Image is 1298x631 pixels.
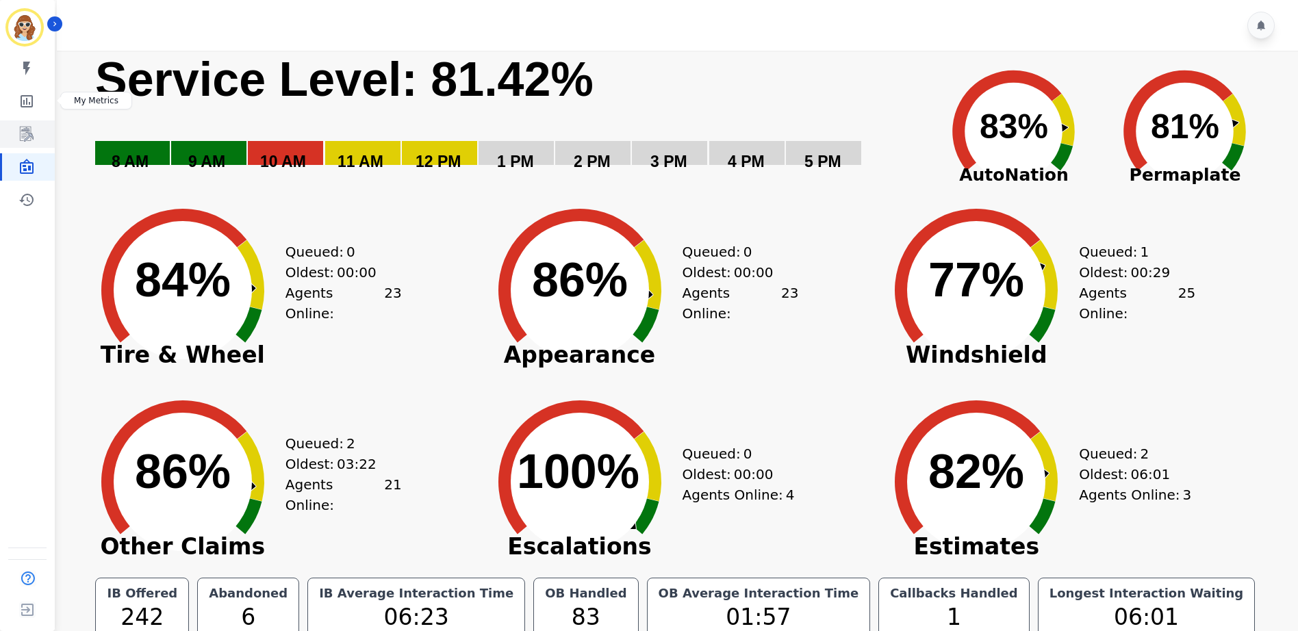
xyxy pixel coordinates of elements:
div: Agents Online: [683,485,799,505]
text: 1 PM [497,153,534,170]
text: 8 AM [112,153,149,170]
text: 4 PM [728,153,765,170]
span: 0 [346,242,355,262]
span: 21 [384,474,401,515]
span: 2 [1140,443,1149,464]
text: 84% [135,253,231,307]
div: Agents Online: [1079,485,1195,505]
span: 00:00 [337,262,377,283]
div: IB Average Interaction Time [316,587,516,600]
span: 23 [781,283,798,324]
div: OB Handled [542,587,629,600]
div: Oldest: [1079,262,1182,283]
div: Callbacks Handled [887,587,1021,600]
div: Queued: [1079,443,1182,464]
div: Oldest: [683,464,785,485]
span: Other Claims [80,540,285,554]
img: Bordered avatar [8,11,41,44]
text: 82% [928,445,1024,498]
span: Windshield [874,348,1079,362]
div: IB Offered [104,587,180,600]
div: Oldest: [285,454,388,474]
span: Estimates [874,540,1079,554]
span: 4 [786,485,795,505]
text: 3 PM [650,153,687,170]
text: 100% [517,445,639,498]
span: 25 [1178,283,1195,324]
span: 00:29 [1131,262,1171,283]
span: 00:00 [734,464,774,485]
div: Oldest: [285,262,388,283]
text: 86% [532,253,628,307]
div: Longest Interaction Waiting [1047,587,1247,600]
text: 83% [980,107,1048,146]
div: OB Average Interaction Time [656,587,862,600]
text: 86% [135,445,231,498]
text: 5 PM [804,153,841,170]
text: 77% [928,253,1024,307]
div: Queued: [285,433,388,454]
text: 11 AM [338,153,383,170]
span: 3 [1182,485,1191,505]
span: 03:22 [337,454,377,474]
text: 81% [1151,107,1219,146]
text: 12 PM [416,153,461,170]
text: 2 PM [574,153,611,170]
text: 9 AM [188,153,225,170]
div: Queued: [683,443,785,464]
span: Tire & Wheel [80,348,285,362]
div: Queued: [1079,242,1182,262]
span: Permaplate [1099,162,1271,188]
span: 06:01 [1131,464,1171,485]
div: Queued: [285,242,388,262]
span: Appearance [477,348,683,362]
span: 2 [346,433,355,454]
text: 10 AM [260,153,306,170]
span: 0 [743,242,752,262]
span: AutoNation [928,162,1099,188]
span: 1 [1140,242,1149,262]
span: 23 [384,283,401,324]
div: Agents Online: [683,283,799,324]
span: 0 [743,443,752,464]
div: Queued: [683,242,785,262]
text: Service Level: 81.42% [95,53,594,106]
svg: Service Level: 0% [94,51,925,191]
div: Abandoned [206,587,290,600]
span: 00:00 [734,262,774,283]
div: Oldest: [683,262,785,283]
div: Agents Online: [285,283,402,324]
div: Agents Online: [285,474,402,515]
span: Escalations [477,540,683,554]
div: Agents Online: [1079,283,1195,324]
div: Oldest: [1079,464,1182,485]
